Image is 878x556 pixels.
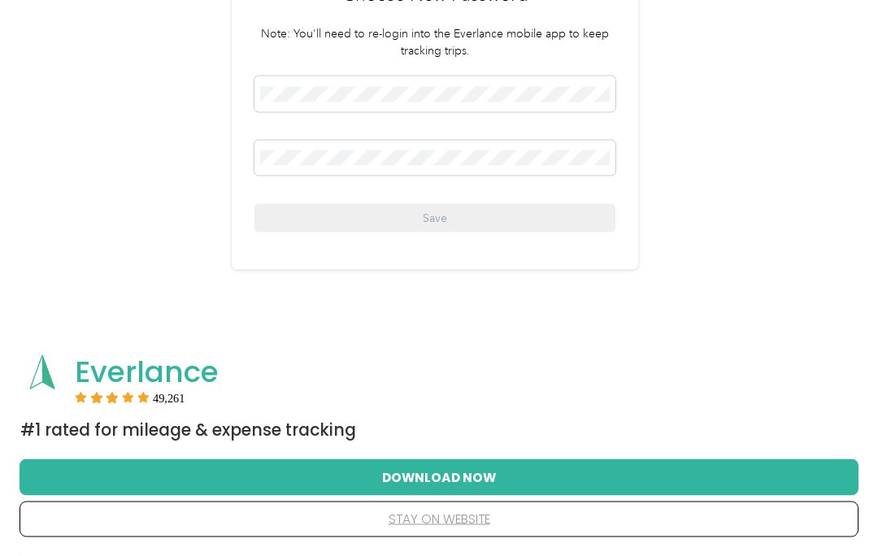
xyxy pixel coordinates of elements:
span: Everlance [75,351,219,393]
img: App logo [20,350,64,394]
span: User reviews count [153,393,185,403]
button: stay on website [46,502,832,536]
button: Download Now [46,460,832,494]
p: Note: You'll need to re-login into the Everlance mobile app to keep tracking trips. [254,25,615,59]
div: Rating:5 stars [75,392,185,403]
span: #1 Rated for Mileage & Expense Tracking [20,419,356,441]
